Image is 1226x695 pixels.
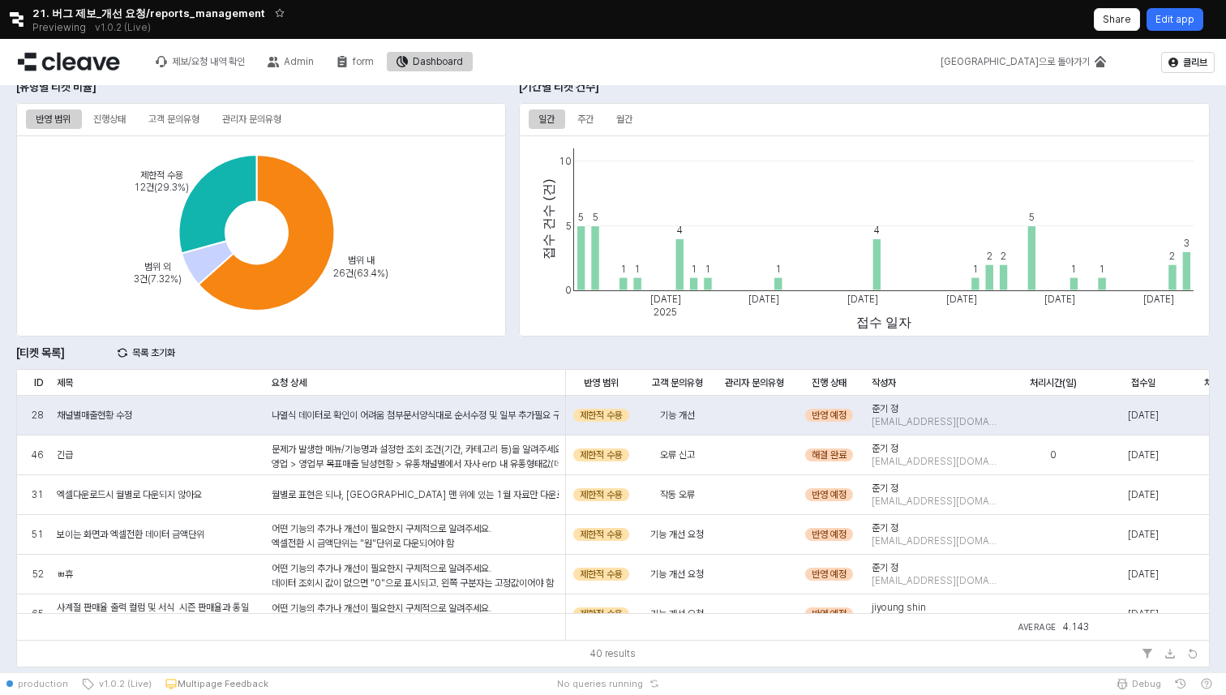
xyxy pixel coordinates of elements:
span: 제목 [57,376,73,389]
div: [GEOGRAPHIC_DATA]으로 돌아가기 [941,56,1090,67]
div: 일간 [538,109,555,129]
p: 클리브 [1183,56,1207,69]
button: Add app to favorites [272,5,288,21]
span: 준기 정 [872,561,898,574]
span: [EMAIL_ADDRESS][DOMAIN_NAME] [872,455,997,468]
button: Dashboard [387,52,473,71]
span: 채널별매출현황 수정 [57,409,132,422]
p: [티켓 목록] [16,345,104,362]
div: 주간 [577,109,594,129]
span: 작성자 [872,376,896,389]
button: 클리브 [1161,52,1215,73]
span: 기능 개선 요청 [650,528,704,541]
div: 제보/요청 내역 확인 [172,56,245,67]
span: 사계절 판매율 출력 컬럼 및 서식 시즌 판매율과 통일 시켜주세요. [57,601,259,627]
span: 기능 개선 [660,409,695,422]
div: Dashboard [413,56,463,67]
span: 기능 개선 요청 [650,568,704,581]
span: 4.143 [1063,621,1089,633]
span: 요청 상세 [272,376,306,389]
span: ID [34,376,44,389]
span: 65 [32,607,44,620]
button: form [327,52,384,71]
span: 준기 정 [872,521,898,534]
span: 준기 정 [872,482,898,495]
button: reset list [110,340,182,366]
span: [DATE] [1128,568,1159,581]
button: v1.0.2 (Live) [75,672,158,695]
span: Previewing [32,19,86,36]
span: 처리시간(일) [1030,376,1077,389]
span: 작동 오류 [660,488,695,501]
span: 반영 예정 [812,607,847,620]
div: 반영 범위 [26,109,80,129]
span: [EMAIL_ADDRESS][DOMAIN_NAME] [872,415,997,428]
button: Help [1194,672,1220,695]
span: 관리자 문의유형 [725,376,784,389]
span: ㅃ휴 [57,568,73,581]
span: 반영 예정 [812,528,847,541]
span: 제한적 수용 [580,409,623,422]
button: History [1168,672,1194,695]
div: Admin [284,56,314,67]
button: Multipage Feedback [158,672,275,695]
span: 오류 신고 [660,448,695,461]
button: Edit app [1147,8,1203,31]
div: 주간 [568,109,603,129]
span: 51 [32,528,44,541]
span: [EMAIL_ADDRESS][DOMAIN_NAME] [872,534,997,547]
div: 반영 범위 [36,109,71,129]
p: v1.0.2 (Live) [95,21,151,34]
p: Edit app [1155,13,1194,26]
span: [EMAIL_ADDRESS][DOMAIN_NAME] [872,574,997,587]
span: 반영 예정 [812,568,847,581]
p: 엑셀전환 시 금액단위는 "원"단위로 다운되어야 함 [272,536,539,551]
p: [유형별 티켓 비율] [16,79,204,96]
button: Download [1160,644,1180,663]
div: Previewing v1.0.2 (Live) [32,16,160,39]
span: 준기 정 [872,442,898,455]
span: 제한적 수용 [580,528,623,541]
button: Releases and History [86,16,160,39]
span: 고객 문의유형 [652,376,703,389]
div: 관리자 문의유형 [212,109,291,129]
button: Debug [1109,672,1168,695]
span: 보이는 화면과 엑셀전환 데이터 금액단위 [57,528,204,541]
div: Table toolbar [17,640,1209,667]
p: Share [1103,13,1131,26]
span: [DATE] [1128,607,1159,620]
span: [DATE] [1128,488,1159,501]
span: v1.0.2 (Live) [94,677,152,690]
button: Admin [258,52,324,71]
div: 진행상태 [93,109,126,129]
p: Multipage Feedback [178,677,268,690]
div: form [353,56,374,67]
span: [DATE] [1128,528,1159,541]
button: Refresh [1183,644,1202,663]
p: 영업 > 영업부 목표매출 달성현황 > 유통채널별에서 자사 erp 내 유통형태값(데이터) 변경에 따른 자동연동이 안됨 [272,457,559,471]
div: 고객 문의유형 [139,109,209,129]
p: [기간별 티켓 건수] [519,79,707,96]
span: 0 [1050,448,1057,461]
div: 월간 [616,109,632,129]
span: 제한적 수용 [580,448,623,461]
span: 46 [32,448,44,461]
span: production [18,677,68,690]
span: 31 [32,488,44,501]
button: 제보/요청 내역 확인 [146,52,255,71]
p: 데이터 조회시 값이 없으면 "0"으로 표시되고, 왼쪽 구분자는 고정값이어야 함 [272,576,559,590]
div: 일간 [529,109,564,129]
div: 진행상태 [84,109,135,129]
div: 고객 문의유형 [148,109,199,129]
span: 해결 완료 [812,448,847,461]
span: 반영 범위 [584,376,619,389]
div: 월별로 표현은 되나, [GEOGRAPHIC_DATA] 맨 위에 있는 1월 자료만 다운로드 됨 [272,487,559,502]
span: Average [1018,622,1063,632]
span: 제한적 수용 [580,568,623,581]
span: 진행 상태 [812,376,847,389]
span: 반영 예정 [812,409,847,422]
span: 21. 버그 제보_개선 요청/reports_management [32,5,265,21]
